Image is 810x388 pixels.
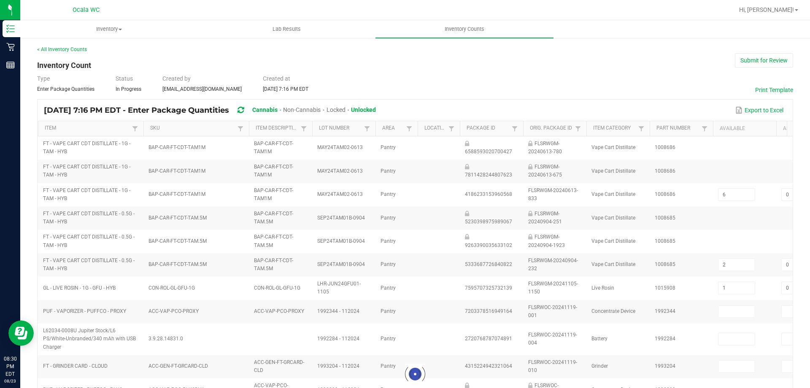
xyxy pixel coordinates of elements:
a: Part NumberSortable [656,125,699,132]
a: ItemSortable [45,125,130,132]
span: Enter Package Quantities [37,86,94,92]
a: < All Inventory Counts [37,46,87,52]
a: Orig. Package IdSortable [530,125,572,132]
span: Ocala WC [73,6,100,14]
a: Filter [235,123,246,134]
button: Export to Excel [733,103,786,117]
a: Filter [573,123,583,134]
a: Filter [636,123,646,134]
a: Inventory [20,20,198,38]
inline-svg: Inventory [6,24,15,33]
a: LocationSortable [424,125,446,132]
span: Inventory Count [37,61,91,70]
a: AreaSortable [382,125,404,132]
span: Unlocked [351,106,376,113]
inline-svg: Retail [6,43,15,51]
span: Type [37,75,50,82]
a: Filter [446,123,456,134]
p: 08:30 PM EDT [4,355,16,378]
a: Item CategorySortable [593,125,636,132]
span: Status [116,75,133,82]
span: [EMAIL_ADDRESS][DOMAIN_NAME] [162,86,242,92]
span: In Progress [116,86,141,92]
a: Filter [299,123,309,134]
th: Available [713,121,776,136]
span: Cannabis [252,106,278,113]
a: Lot NumberSortable [319,125,362,132]
span: Non-Cannabis [283,106,321,113]
button: Submit for Review [735,53,793,68]
span: Locked [327,106,346,113]
span: [DATE] 7:16 PM EDT [263,86,308,92]
iframe: Resource center [8,320,34,346]
button: Print Template [755,86,793,94]
span: Inventory Counts [433,25,496,33]
p: 08/23 [4,378,16,384]
a: Lab Results [198,20,375,38]
span: Lab Results [261,25,312,33]
a: Filter [404,123,414,134]
span: Inventory [21,25,197,33]
inline-svg: Reports [6,61,15,69]
div: [DATE] 7:16 PM EDT - Enter Package Quantities [44,103,382,118]
a: Filter [699,123,710,134]
a: Filter [510,123,520,134]
a: Item DescriptionSortable [256,125,298,132]
a: Inventory Counts [375,20,553,38]
a: Package IdSortable [467,125,509,132]
a: SKUSortable [150,125,235,132]
span: Hi, [PERSON_NAME]! [739,6,794,13]
a: Filter [362,123,372,134]
span: Created at [263,75,290,82]
a: Filter [130,123,140,134]
span: Created by [162,75,191,82]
